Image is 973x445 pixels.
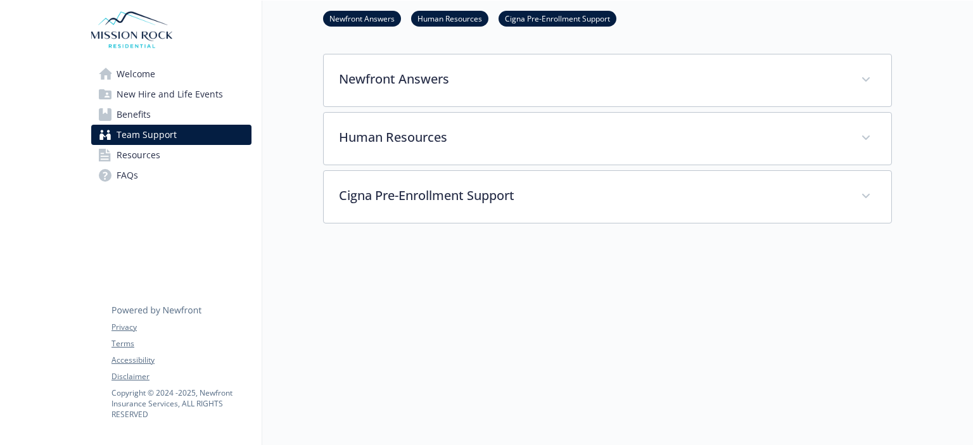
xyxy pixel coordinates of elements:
span: New Hire and Life Events [117,84,223,104]
a: Privacy [111,322,251,333]
span: Benefits [117,104,151,125]
p: Human Resources [339,128,846,147]
p: Copyright © 2024 - 2025 , Newfront Insurance Services, ALL RIGHTS RESERVED [111,387,251,420]
span: Team Support [117,125,177,145]
a: Resources [91,145,251,165]
p: Cigna Pre-Enrollment Support [339,186,846,205]
a: Terms [111,338,251,349]
a: Accessibility [111,354,251,366]
span: FAQs [117,165,138,185]
a: Team Support [91,125,251,145]
p: Newfront Answers [339,70,846,89]
span: Welcome [117,64,155,84]
div: Cigna Pre-Enrollment Support [324,171,891,223]
a: Benefits [91,104,251,125]
a: FAQs [91,165,251,185]
a: Welcome [91,64,251,84]
span: Resources [117,145,160,165]
a: Newfront Answers [323,12,401,24]
a: Human Resources [411,12,488,24]
div: Newfront Answers [324,54,891,106]
div: Human Resources [324,113,891,165]
a: Disclaimer [111,371,251,382]
a: New Hire and Life Events [91,84,251,104]
a: Cigna Pre-Enrollment Support [499,12,616,24]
